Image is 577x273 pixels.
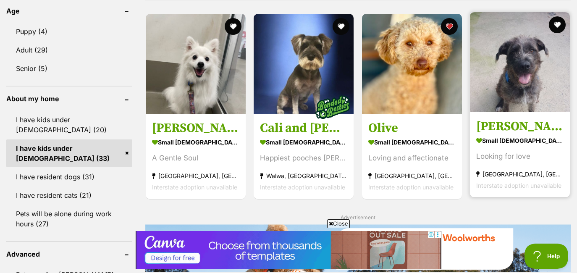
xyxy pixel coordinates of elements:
[260,170,347,181] strong: Walwa, [GEOGRAPHIC_DATA]
[476,151,564,162] div: Looking for love
[362,14,462,114] img: Olive - Poodle (Toy) Dog
[368,184,454,191] span: Interstate adoption unavailable
[152,152,239,164] div: A Gentle Soul
[225,18,241,35] button: favourite
[145,224,571,273] a: Everyday Insurance promotional banner
[6,205,132,233] a: Pets will be alone during work hours (27)
[6,23,132,40] a: Puppy (4)
[6,95,132,102] header: About my home
[6,7,132,15] header: Age
[152,136,239,148] strong: small [DEMOGRAPHIC_DATA] Dog
[362,114,462,199] a: Olive small [DEMOGRAPHIC_DATA] Dog Loving and affectionate [GEOGRAPHIC_DATA], [GEOGRAPHIC_DATA] I...
[6,41,132,59] a: Adult (29)
[476,134,564,147] strong: small [DEMOGRAPHIC_DATA] Dog
[333,18,350,35] button: favourite
[152,120,239,136] h3: [PERSON_NAME]
[476,168,564,180] strong: [GEOGRAPHIC_DATA], [GEOGRAPHIC_DATA]
[476,118,564,134] h3: [PERSON_NAME]
[146,114,246,199] a: [PERSON_NAME] small [DEMOGRAPHIC_DATA] Dog A Gentle Soul [GEOGRAPHIC_DATA], [GEOGRAPHIC_DATA] Int...
[525,244,569,269] iframe: Help Scout Beacon - Open
[260,136,347,148] strong: small [DEMOGRAPHIC_DATA] Dog
[470,12,570,112] img: Sally - Irish Wolfhound Dog
[254,114,354,199] a: Cali and [PERSON_NAME] small [DEMOGRAPHIC_DATA] Dog Happiest pooches [PERSON_NAME] Walwa, [GEOGRA...
[312,86,354,128] img: bonded besties
[6,168,132,186] a: I have resident dogs (31)
[6,139,132,167] a: I have kids under [DEMOGRAPHIC_DATA] (33)
[368,120,456,136] h3: Olive
[368,170,456,181] strong: [GEOGRAPHIC_DATA], [GEOGRAPHIC_DATA]
[341,214,375,220] span: Advertisement
[146,14,246,114] img: Kai - Japanese Spitz Dog
[368,152,456,164] div: Loving and affectionate
[368,136,456,148] strong: small [DEMOGRAPHIC_DATA] Dog
[327,219,350,228] span: Close
[254,14,354,114] img: Cali and Theo - Schnauzer Dog
[260,184,345,191] span: Interstate adoption unavailable
[136,231,441,269] iframe: Advertisement
[470,112,570,197] a: [PERSON_NAME] small [DEMOGRAPHIC_DATA] Dog Looking for love [GEOGRAPHIC_DATA], [GEOGRAPHIC_DATA] ...
[549,16,566,33] button: favourite
[6,111,132,139] a: I have kids under [DEMOGRAPHIC_DATA] (20)
[6,60,132,77] a: Senior (5)
[260,152,347,164] div: Happiest pooches [PERSON_NAME]
[145,224,571,272] img: Everyday Insurance promotional banner
[152,170,239,181] strong: [GEOGRAPHIC_DATA], [GEOGRAPHIC_DATA]
[6,250,132,258] header: Advanced
[476,182,561,189] span: Interstate adoption unavailable
[441,18,458,35] button: favourite
[152,184,237,191] span: Interstate adoption unavailable
[260,120,347,136] h3: Cali and [PERSON_NAME]
[6,186,132,204] a: I have resident cats (21)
